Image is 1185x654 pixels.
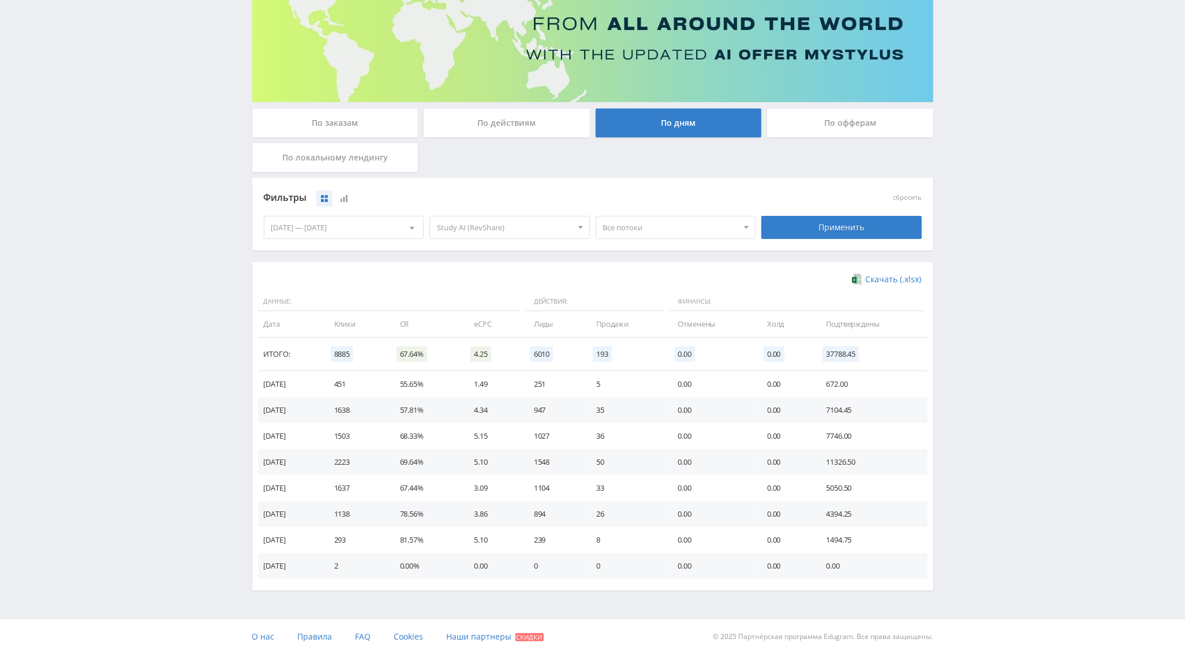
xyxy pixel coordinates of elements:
button: сбросить [894,194,922,201]
img: xlsx [852,273,862,285]
td: [DATE] [258,475,323,501]
td: 55.65% [388,371,462,397]
span: 37788.45 [823,346,859,362]
span: 8885 [331,346,353,362]
td: 251 [522,371,585,397]
td: 0.00 [814,553,927,579]
td: 0.00 [667,527,756,553]
td: 68.33% [388,423,462,449]
td: [DATE] [258,527,323,553]
td: Лиды [522,311,585,337]
td: 0.00 [756,397,814,423]
td: 1.49 [462,371,522,397]
a: Правила [298,619,332,654]
div: По офферам [767,109,933,137]
td: eCPC [462,311,522,337]
td: 293 [323,527,388,553]
td: 4.34 [462,397,522,423]
td: 8 [585,527,666,553]
span: FAQ [356,631,371,642]
td: Дата [258,311,323,337]
td: Итого: [258,338,323,371]
td: 1104 [522,475,585,501]
span: Скачать (.xlsx) [866,275,922,284]
span: Финансы: [670,292,925,312]
span: 193 [593,346,612,362]
td: 2 [323,553,388,579]
div: [DATE] — [DATE] [264,216,424,238]
td: 0.00 [667,397,756,423]
td: 67.44% [388,475,462,501]
td: Клики [323,311,388,337]
td: 0.00 [462,553,522,579]
span: 67.64% [397,346,427,362]
td: 672.00 [814,371,927,397]
td: 0.00 [667,371,756,397]
td: 1494.75 [814,527,927,553]
td: [DATE] [258,397,323,423]
td: 1637 [323,475,388,501]
td: [DATE] [258,449,323,475]
span: Наши партнеры [447,631,512,642]
span: Cookies [394,631,424,642]
div: Применить [761,216,922,239]
td: 33 [585,475,666,501]
td: 451 [323,371,388,397]
td: 1027 [522,423,585,449]
a: Cookies [394,619,424,654]
td: 0.00 [667,501,756,527]
td: 5.15 [462,423,522,449]
span: Все потоки [603,216,738,238]
td: 78.56% [388,501,462,527]
span: Данные: [258,292,519,312]
div: © 2025 Партнёрская программа Edugram. Все права защищены. [598,619,933,654]
td: Подтверждены [814,311,927,337]
td: 0.00 [667,553,756,579]
td: 947 [522,397,585,423]
td: 7746.00 [814,423,927,449]
span: 0.00 [764,346,784,362]
span: 6010 [530,346,553,362]
td: 1138 [323,501,388,527]
a: Скачать (.xlsx) [852,274,921,285]
td: [DATE] [258,553,323,579]
td: [DATE] [258,371,323,397]
td: 3.86 [462,501,522,527]
td: 5 [585,371,666,397]
td: 0.00 [667,423,756,449]
td: 0.00 [667,449,756,475]
a: Наши партнеры Скидки [447,619,544,654]
td: 35 [585,397,666,423]
td: 1503 [323,423,388,449]
td: 5.10 [462,449,522,475]
td: 0.00 [756,371,814,397]
td: [DATE] [258,423,323,449]
span: О нас [252,631,275,642]
td: 5.10 [462,527,522,553]
div: По локальному лендингу [252,143,418,172]
td: 2223 [323,449,388,475]
td: 26 [585,501,666,527]
td: 0 [522,553,585,579]
span: Правила [298,631,332,642]
td: 0.00 [667,475,756,501]
td: 7104.45 [814,397,927,423]
td: 0.00 [756,475,814,501]
td: 239 [522,527,585,553]
span: Действия: [525,292,664,312]
div: По дням [596,109,762,137]
span: Study AI (RevShare) [437,216,572,238]
div: По заказам [252,109,418,137]
td: 0.00 [756,501,814,527]
a: FAQ [356,619,371,654]
td: 0.00 [756,423,814,449]
td: Продажи [585,311,666,337]
div: Фильтры [264,189,756,207]
td: 50 [585,449,666,475]
td: 0 [585,553,666,579]
td: [DATE] [258,501,323,527]
span: 4.25 [470,346,491,362]
td: 0.00 [756,527,814,553]
td: 5050.50 [814,475,927,501]
td: 36 [585,423,666,449]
